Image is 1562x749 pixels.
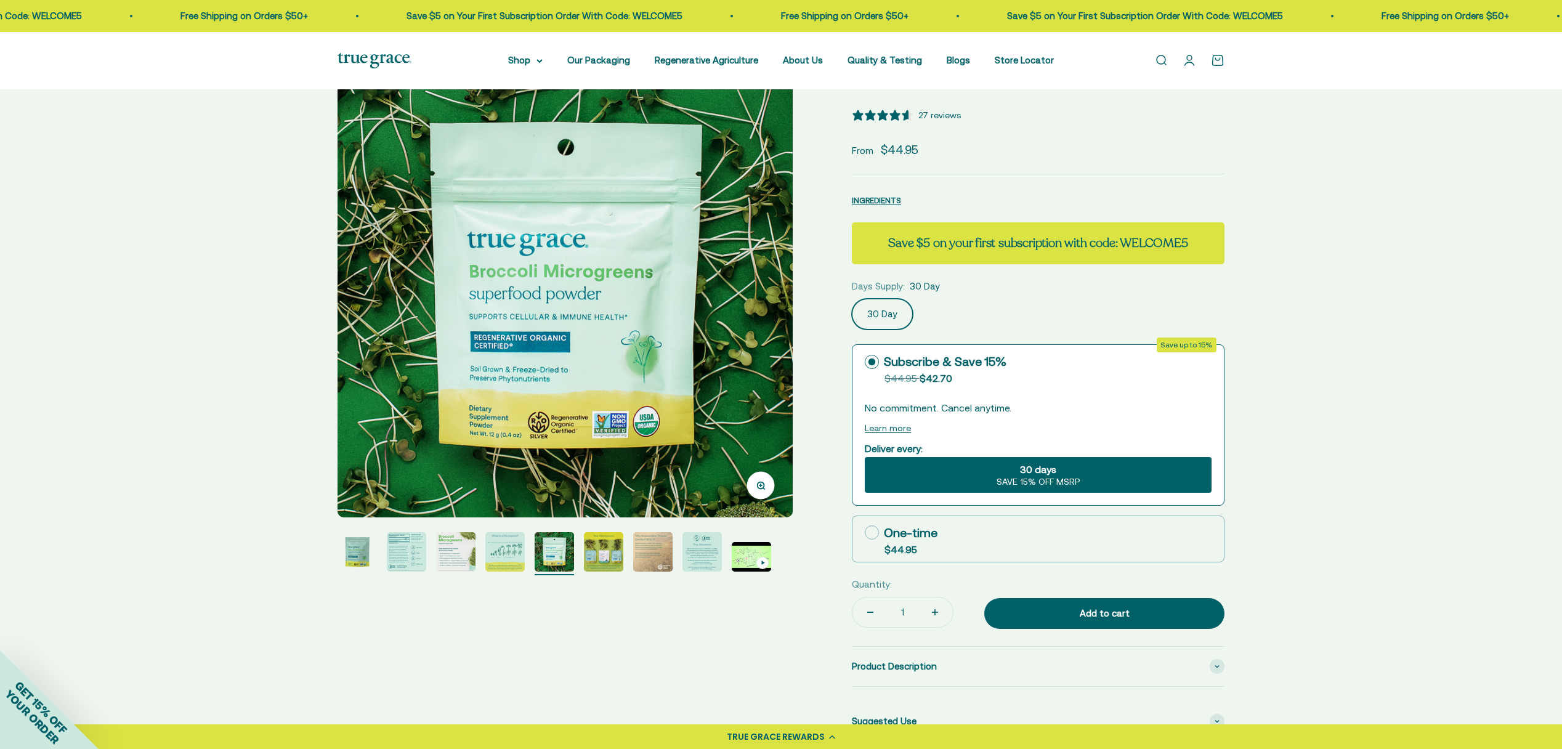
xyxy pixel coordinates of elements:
legend: Days Supply: [852,279,905,294]
a: Blogs [947,55,970,65]
span: Suggested Use [852,714,917,729]
a: Our Packaging [567,55,630,65]
button: Increase quantity [917,597,953,627]
button: Go to item 2 [387,532,426,575]
button: Go to item 6 [584,532,623,575]
p: Save $5 on Your First Subscription Order With Code: WELCOME5 [998,9,1274,23]
a: Free Shipping on Orders $50+ [171,10,299,21]
a: Quality & Testing [848,55,922,65]
button: INGREDIENTS [852,193,901,208]
button: Go to item 7 [633,532,673,575]
strong: Save $5 on your first subscription with code: WELCOME5 [888,235,1188,251]
img: Regenerative Organic Certified (ROC) agriculture produces more nutritious and abundant food while... [633,532,673,572]
button: Add to cart [984,598,1224,629]
img: Broccoli Microgreens have been shown in studies to gently support the detoxification process — ak... [338,532,377,572]
img: We work with Alkemist Labs, an independent, accredited botanical testing lab, to test the purity,... [682,532,722,572]
button: Decrease quantity [852,597,888,627]
button: Go to item 3 [436,532,475,575]
p: Save $5 on Your First Subscription Order With Code: WELCOME5 [397,9,673,23]
a: Regenerative Agriculture [655,55,758,65]
button: Go to item 8 [682,532,722,575]
label: Quantity: [852,577,892,592]
span: YOUR ORDER [2,687,62,747]
img: Our microgreens are grown in American soul and freeze-dried in small batches to capture the most ... [584,532,623,572]
a: Free Shipping on Orders $50+ [772,10,899,21]
span: From [852,144,873,158]
img: Broccoli Microgreens have been shown in studies to gently support the detoxification process — ak... [535,532,574,572]
button: Go to item 4 [485,532,525,575]
a: Store Locator [995,55,1054,65]
div: Add to cart [1009,606,1200,621]
img: An easy way for kids and adults alike to get more of the superfood compounds found only in the br... [387,532,426,572]
summary: Shop [508,53,543,68]
a: Free Shipping on Orders $50+ [1372,10,1500,21]
img: Microgreens are edible seedlings of vegetables & herbs. While used primarily in the restaurant in... [485,532,525,572]
summary: Suggested Use [852,702,1224,741]
button: Go to item 5 [535,532,574,575]
span: INGREDIENTS [852,196,901,205]
summary: Product Description [852,647,1224,686]
button: Go to item 9 [732,542,771,575]
div: TRUE GRACE REWARDS [727,731,825,743]
img: Daily Superfood for Cellular and Immune Health* - Regenerative Organic Certified® (ROC®) - Grown ... [436,532,475,572]
div: 27 reviews [918,108,961,122]
sale-price: $44.95 [881,140,918,159]
a: About Us [783,55,823,65]
span: GET 15% OFF [12,679,70,736]
button: Go to item 1 [338,532,377,575]
span: 30 Day [910,279,940,294]
img: Broccoli Microgreens have been shown in studies to gently support the detoxification process — ak... [338,62,793,517]
span: Product Description [852,659,937,674]
button: 4.81 stars, 27 ratings [852,108,961,122]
